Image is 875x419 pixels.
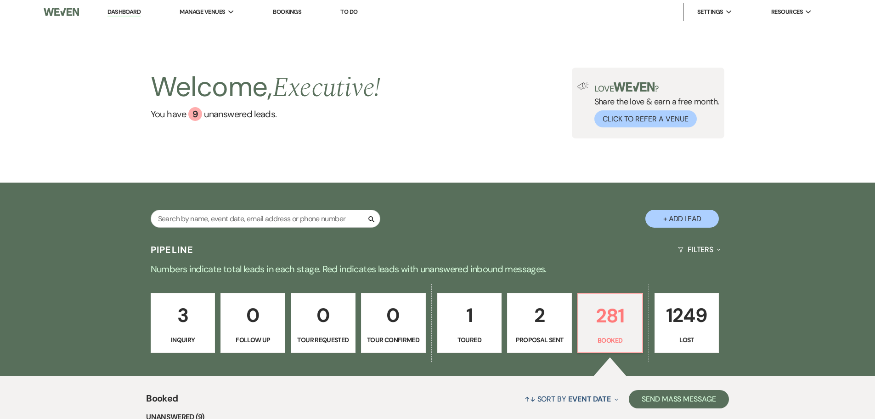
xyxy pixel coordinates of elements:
[340,8,357,16] a: To Do
[437,293,502,353] a: 1Toured
[273,8,301,16] a: Bookings
[568,394,611,404] span: Event Date
[107,8,141,17] a: Dashboard
[151,243,194,256] h3: Pipeline
[44,2,79,22] img: Weven Logo
[151,107,381,121] a: You have 9 unanswered leads.
[589,82,719,127] div: Share the love & earn a free month.
[614,82,655,92] img: weven-logo-green.svg
[443,300,496,331] p: 1
[513,335,566,345] p: Proposal Sent
[180,7,225,17] span: Manage Venues
[188,107,202,121] div: 9
[272,67,381,109] span: Executive !
[645,210,719,228] button: + Add Lead
[157,300,209,331] p: 3
[507,293,572,353] a: 2Proposal Sent
[525,394,536,404] span: ↑↓
[146,391,178,411] span: Booked
[584,300,637,331] p: 281
[771,7,803,17] span: Resources
[151,68,381,107] h2: Welcome,
[660,300,713,331] p: 1249
[226,335,279,345] p: Follow Up
[157,335,209,345] p: Inquiry
[297,335,350,345] p: Tour Requested
[660,335,713,345] p: Lost
[226,300,279,331] p: 0
[513,300,566,331] p: 2
[367,335,420,345] p: Tour Confirmed
[594,110,697,127] button: Click to Refer a Venue
[220,293,285,353] a: 0Follow Up
[697,7,723,17] span: Settings
[367,300,420,331] p: 0
[291,293,356,353] a: 0Tour Requested
[297,300,350,331] p: 0
[655,293,719,353] a: 1249Lost
[361,293,426,353] a: 0Tour Confirmed
[577,82,589,90] img: loud-speaker-illustration.svg
[629,390,729,408] button: Send Mass Message
[151,210,380,228] input: Search by name, event date, email address or phone number
[594,82,719,93] p: Love ?
[521,387,622,411] button: Sort By Event Date
[674,237,724,262] button: Filters
[107,262,768,276] p: Numbers indicate total leads in each stage. Red indicates leads with unanswered inbound messages.
[577,293,643,353] a: 281Booked
[443,335,496,345] p: Toured
[151,293,215,353] a: 3Inquiry
[584,335,637,345] p: Booked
